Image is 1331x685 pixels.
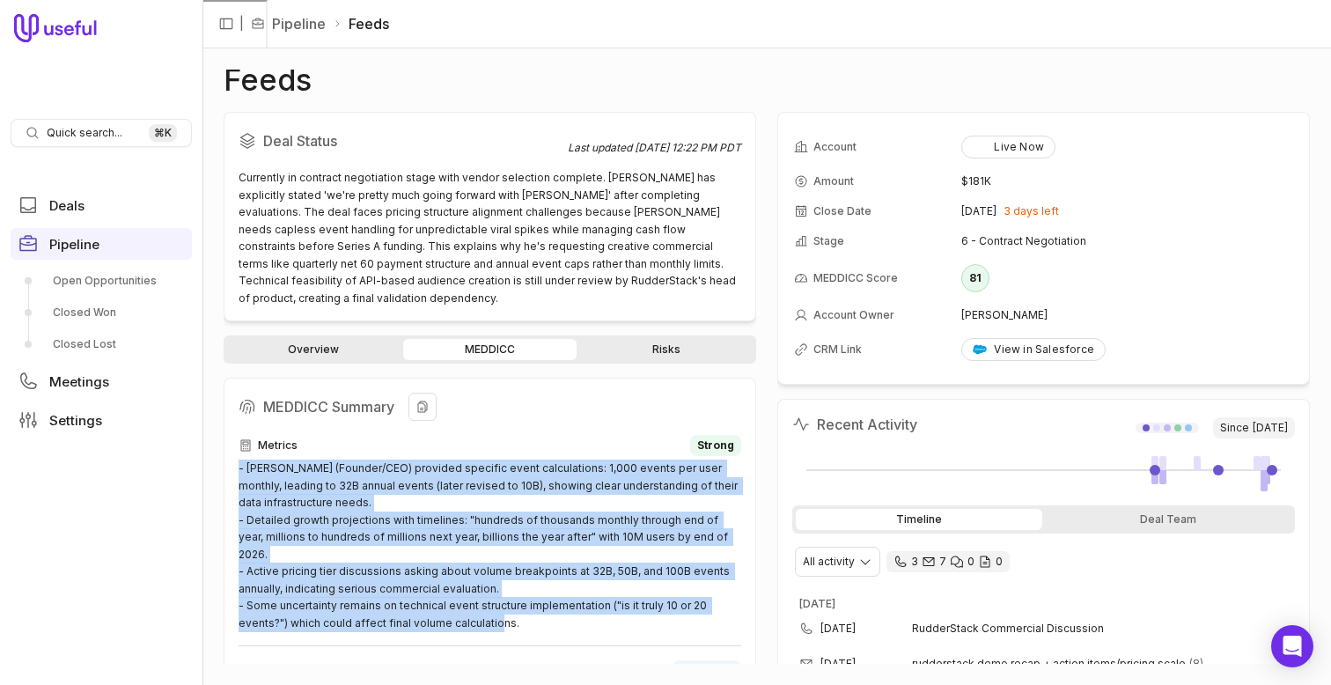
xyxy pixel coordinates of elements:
[813,174,854,188] span: Amount
[961,136,1055,158] button: Live Now
[239,127,568,155] h2: Deal Status
[820,622,856,636] time: [DATE]
[961,204,996,218] time: [DATE]
[1213,417,1295,438] span: Since
[403,339,576,360] a: MEDDICC
[973,342,1094,357] div: View in Salesforce
[961,301,1293,329] td: [PERSON_NAME]
[49,199,85,212] span: Deals
[820,657,856,671] time: [DATE]
[11,228,192,260] a: Pipeline
[813,308,894,322] span: Account Owner
[11,404,192,436] a: Settings
[224,70,312,91] h1: Feeds
[239,169,741,306] div: Currently in contract negotiation stage with vendor selection complete. [PERSON_NAME] has explici...
[580,339,753,360] a: Risks
[11,189,192,221] a: Deals
[49,414,102,427] span: Settings
[961,167,1293,195] td: $181K
[568,141,741,155] div: Last updated
[49,375,109,388] span: Meetings
[239,393,741,421] h2: MEDDICC Summary
[239,13,244,34] span: |
[47,126,122,140] span: Quick search...
[973,140,1044,154] div: Live Now
[813,271,898,285] span: MEDDICC Score
[813,140,857,154] span: Account
[11,365,192,397] a: Meetings
[149,124,177,142] kbd: ⌘ K
[792,414,917,435] h2: Recent Activity
[239,435,741,456] div: Metrics
[799,597,835,610] time: [DATE]
[1046,509,1292,530] div: Deal Team
[11,267,192,295] a: Open Opportunities
[886,551,1010,572] div: 3 calls and 7 email threads
[635,141,741,154] time: [DATE] 12:22 PM PDT
[227,339,400,360] a: Overview
[49,238,99,251] span: Pipeline
[1004,204,1059,218] span: 3 days left
[912,657,1186,671] span: rudderstack demo recap + action items/pricing scale
[272,13,326,34] a: Pipeline
[11,330,192,358] a: Closed Lost
[813,204,871,218] span: Close Date
[11,267,192,358] div: Pipeline submenu
[11,298,192,327] a: Closed Won
[1271,625,1313,667] div: Open Intercom Messenger
[912,622,1267,636] span: RudderStack Commercial Discussion
[813,234,844,248] span: Stage
[333,13,389,34] li: Feeds
[1189,657,1203,671] span: 8 emails in thread
[239,660,741,681] div: Economic Buyer
[813,342,862,357] span: CRM Link
[1253,421,1288,435] time: [DATE]
[796,509,1042,530] div: Timeline
[961,264,989,292] div: 81
[961,338,1106,361] a: View in Salesforce
[961,227,1293,255] td: 6 - Contract Negotiation
[213,11,239,37] button: Collapse sidebar
[239,460,741,631] div: - [PERSON_NAME] (Founder/CEO) provided specific event calculations: 1,000 events per user monthly...
[697,438,734,453] span: Strong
